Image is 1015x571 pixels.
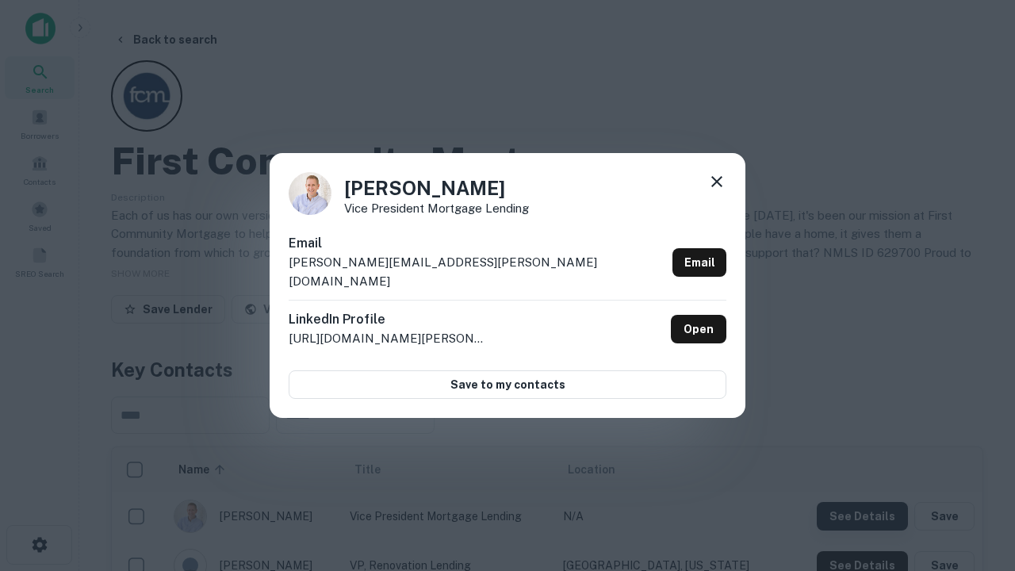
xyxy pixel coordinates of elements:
p: [PERSON_NAME][EMAIL_ADDRESS][PERSON_NAME][DOMAIN_NAME] [289,253,666,290]
h6: Email [289,234,666,253]
p: Vice President Mortgage Lending [344,202,529,214]
img: 1520878720083 [289,172,331,215]
a: Email [672,248,726,277]
p: [URL][DOMAIN_NAME][PERSON_NAME] [289,329,487,348]
iframe: Chat Widget [936,393,1015,469]
h4: [PERSON_NAME] [344,174,529,202]
button: Save to my contacts [289,370,726,399]
h6: LinkedIn Profile [289,310,487,329]
a: Open [671,315,726,343]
